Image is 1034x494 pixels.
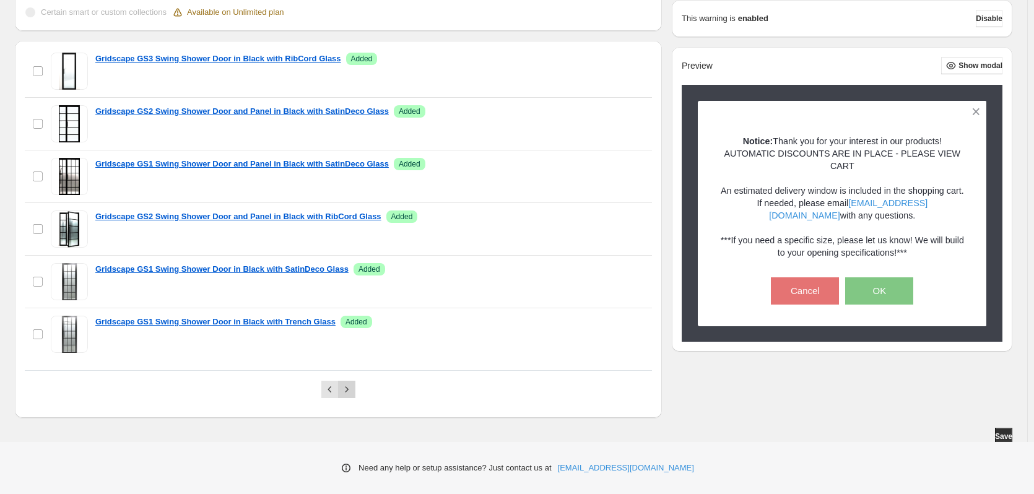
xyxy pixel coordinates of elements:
button: OK [845,277,913,305]
strong: enabled [738,12,768,25]
span: Added [399,159,420,169]
a: Gridscape GS2 Swing Shower Door and Panel in Black with SatinDeco Glass [95,105,389,118]
span: Disable [976,14,1002,24]
span: Added [391,212,413,222]
nav: Pagination [321,381,355,398]
button: Previous [321,381,339,398]
a: [EMAIL_ADDRESS][DOMAIN_NAME] [769,198,928,220]
a: Gridscape GS3 Swing Shower Door in Black with RibCord Glass [95,53,341,65]
span: Added [351,54,373,64]
span: Added [345,317,367,327]
p: Thank you for your interest in our products! AUTOMATIC DISCOUNTS ARE IN PLACE - PLEASE VIEW CART ... [719,135,965,259]
a: Gridscape GS1 Swing Shower Door and Panel in Black with SatinDeco Glass [95,158,389,170]
button: Show modal [941,57,1002,74]
span: Added [399,106,420,116]
span: Save [995,431,1012,441]
button: Disable [976,10,1002,27]
span: Show modal [958,61,1002,71]
a: Gridscape GS1 Swing Shower Door in Black with Trench Glass [95,316,336,328]
p: This warning is [682,12,736,25]
div: Available on Unlimited plan [172,6,284,19]
p: Certain smart or custom collections [41,6,167,19]
strong: Notice: [743,136,773,146]
button: Next [338,381,355,398]
a: Gridscape GS2 Swing Shower Door and Panel in Black with RibCord Glass [95,210,381,223]
h2: Preview [682,61,713,71]
a: [EMAIL_ADDRESS][DOMAIN_NAME] [558,462,694,474]
button: Save [995,428,1012,445]
a: Gridscape GS1 Swing Shower Door in Black with SatinDeco Glass [95,263,349,275]
span: Added [358,264,380,274]
button: Cancel [771,277,839,305]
